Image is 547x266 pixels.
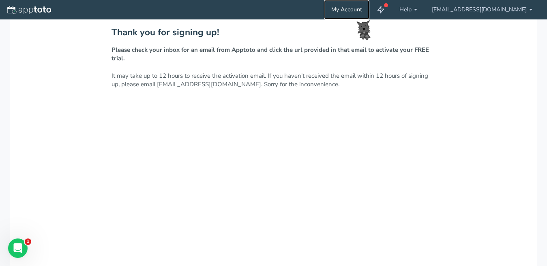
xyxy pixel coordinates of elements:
span: 1 [25,238,31,245]
img: logo-apptoto--white.svg [7,6,51,14]
h2: Thank you for signing up! [112,28,436,38]
strong: Please check your inbox for an email from Apptoto and click the url provided in that email to act... [112,46,429,62]
iframe: Intercom live chat [8,238,28,258]
p: It may take up to 12 hours to receive the activation email. If you haven't received the email wit... [112,46,436,89]
img: toto-small.png [356,20,371,40]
